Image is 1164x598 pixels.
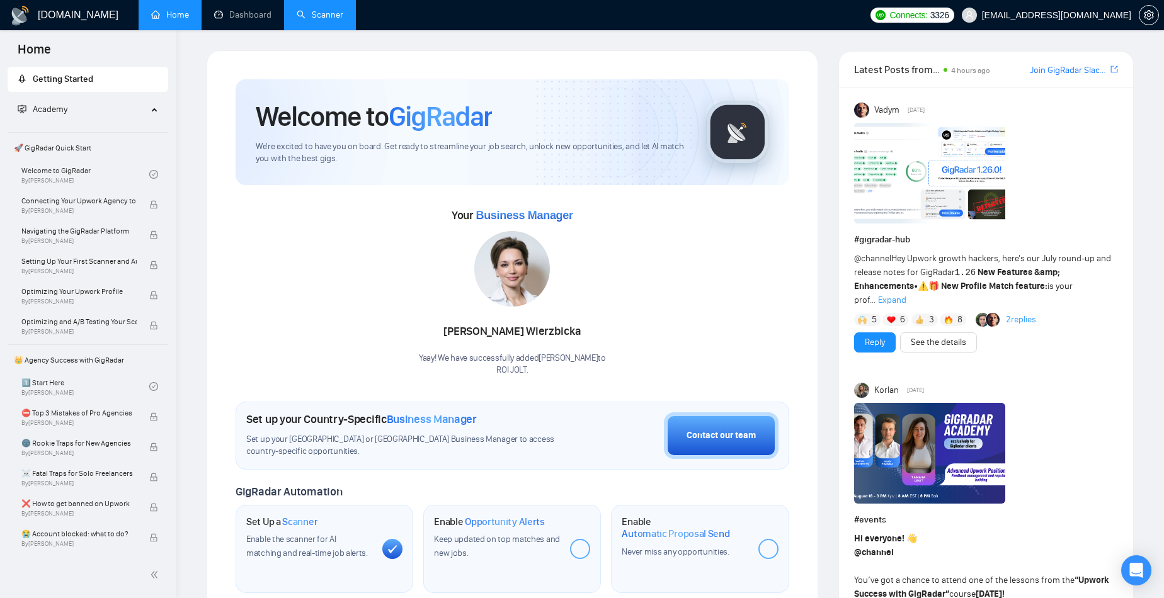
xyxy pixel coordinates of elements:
[18,74,26,83] span: rocket
[149,382,158,391] span: check-circle
[149,321,158,330] span: lock
[21,540,137,548] span: By [PERSON_NAME]
[236,485,342,499] span: GigRadar Automation
[854,547,894,558] span: @channel
[874,103,899,117] span: Vadym
[854,403,1005,504] img: F09ASNL5WRY-GR%20Academy%20-%20Tamara%20Levit.png
[419,364,606,376] p: ROI JOLT .
[21,268,137,275] span: By [PERSON_NAME]
[256,99,492,133] h1: Welcome to
[18,104,67,115] span: Academy
[976,313,990,327] img: Alex B
[419,321,606,342] div: [PERSON_NAME] Wierzbicka
[149,291,158,300] span: lock
[21,255,137,268] span: Setting Up Your First Scanner and Auto-Bidder
[149,473,158,482] span: lock
[8,67,168,92] li: Getting Started
[21,510,137,517] span: By [PERSON_NAME]
[944,315,953,324] img: 🔥
[900,332,977,353] button: See the details
[872,313,877,326] span: 5
[151,9,189,20] a: homeHome
[21,237,137,245] span: By [PERSON_NAME]
[865,336,885,349] a: Reply
[21,373,149,400] a: 1️⃣ Start HereBy[PERSON_NAME]
[1139,10,1158,20] span: setting
[10,6,30,26] img: logo
[419,353,606,376] div: Yaay! We have successfully added [PERSON_NAME] to
[149,230,158,239] span: lock
[465,516,545,528] span: Opportunity Alerts
[874,383,899,397] span: Korlan
[854,233,1118,247] h1: # gigradar-hub
[214,9,271,20] a: dashboardDashboard
[21,195,137,207] span: Connecting Your Upwork Agency to GigRadar
[965,11,974,20] span: user
[21,207,137,215] span: By [PERSON_NAME]
[955,268,976,278] code: 1.26
[21,407,137,419] span: ⛔ Top 3 Mistakes of Pro Agencies
[246,516,317,528] h1: Set Up a
[149,200,158,209] span: lock
[149,412,158,421] span: lock
[8,40,61,67] span: Home
[21,480,137,487] span: By [PERSON_NAME]
[930,8,949,22] span: 3326
[149,443,158,451] span: lock
[21,298,137,305] span: By [PERSON_NAME]
[21,285,137,298] span: Optimizing Your Upwork Profile
[21,315,137,328] span: Optimizing and A/B Testing Your Scanner for Better Results
[1110,64,1118,76] a: export
[21,419,137,427] span: By [PERSON_NAME]
[664,412,779,459] button: Contact our team
[21,527,137,540] span: 😭 Account blocked: what to do?
[21,161,149,188] a: Welcome to GigRadarBy[PERSON_NAME]
[434,516,545,528] h1: Enable
[915,315,924,324] img: 👍
[1139,10,1159,20] a: setting
[854,103,869,118] img: Vadym
[297,9,343,20] a: searchScanner
[706,101,769,164] img: gigradar-logo.png
[1030,64,1108,77] a: Join GigRadar Slack Community
[246,434,566,458] span: Set up your [GEOGRAPHIC_DATA] or [GEOGRAPHIC_DATA] Business Manager to access country-specific op...
[918,281,928,291] span: ⚠️
[389,99,492,133] span: GigRadar
[854,62,940,77] span: Latest Posts from the GigRadar Community
[33,104,67,115] span: Academy
[854,123,1005,223] img: F09AC4U7ATU-image.png
[21,225,137,237] span: Navigating the GigRadar Platform
[687,429,756,443] div: Contact our team
[387,412,477,426] span: Business Manager
[876,10,886,20] img: upwork-logo.png
[1121,555,1151,585] div: Open Intercom Messenger
[951,66,990,75] span: 4 hours ago
[149,170,158,179] span: check-circle
[854,253,891,264] span: @channel
[149,533,158,542] span: lock
[21,497,137,510] span: ❌ How to get banned on Upwork
[246,534,368,558] span: Enable the scanner for AI matching and real-time job alerts.
[858,315,867,324] img: 🙌
[941,281,1047,291] strong: New Profile Match feature:
[854,383,869,398] img: Korlan
[889,8,927,22] span: Connects:
[149,503,158,512] span: lock
[21,437,137,449] span: 🌚 Rookie Traps for New Agencies
[33,74,93,84] span: Getting Started
[622,527,729,540] span: Automatic Proposal Send
[854,332,896,353] button: Reply
[887,315,896,324] img: ❤️
[854,533,904,544] strong: Hi everyone!
[282,516,317,528] span: Scanner
[150,568,163,581] span: double-left
[21,328,137,336] span: By [PERSON_NAME]
[622,546,729,557] span: Never miss any opportunities.
[900,313,905,326] span: 6
[452,208,573,222] span: Your
[1139,5,1159,25] button: setting
[908,104,925,116] span: [DATE]
[878,295,906,305] span: Expand
[854,513,1118,527] h1: # events
[907,385,924,396] span: [DATE]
